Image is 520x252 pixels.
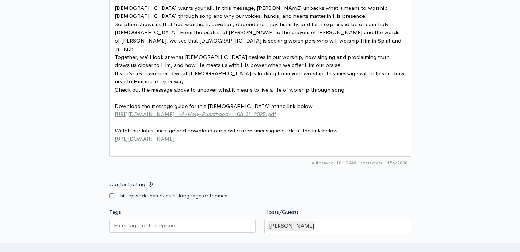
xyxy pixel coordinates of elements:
span: [DEMOGRAPHIC_DATA] wants your all. In this message, [PERSON_NAME] unpacks what it means to worshi... [115,4,389,20]
span: _ [174,111,178,117]
label: This episode has explicit language or themes. [117,192,229,200]
span: 1156/2000 [360,160,407,166]
span: Autosaved: 10:19 AM [312,160,356,166]
div: [PERSON_NAME] [268,221,315,231]
span: If you’ve ever wondered what [DEMOGRAPHIC_DATA] is looking for in your worship, this message will... [115,70,406,85]
span: _ [231,111,235,117]
label: Content rating [109,177,145,192]
input: Enter tags for this episode [114,221,179,230]
span: [URL][DOMAIN_NAME] [115,111,174,117]
label: Hosts/Guests [264,208,299,216]
span: -A-Holy-Priesthood- [178,111,231,117]
span: -08-31-2025.pdf [235,111,276,117]
span: [URL][DOMAIN_NAME] [115,135,174,142]
label: Tags [109,208,121,216]
span: Download the message guide for this [DEMOGRAPHIC_DATA] at the link below [115,103,313,109]
span: Check out the message above to uncover what it means to live a life of worship through song. [115,86,346,93]
span: Together, we’ll look at what [DEMOGRAPHIC_DATA] desires in our worship, how singing and proclaimi... [115,53,391,69]
span: Watch our latest messge and download our most current meassgae guide at the link below [115,127,338,134]
span: Scripture shows us that true worship is devotion, dependence, joy, humility, and faith expressed ... [115,21,403,52]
